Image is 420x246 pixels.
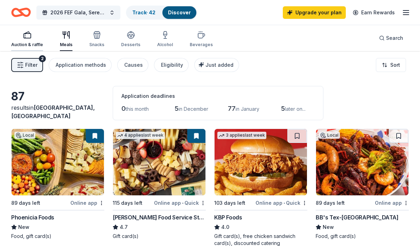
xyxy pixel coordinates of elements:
[215,129,307,195] img: Image for KBP Foods
[11,42,43,48] div: Auction & raffle
[36,6,120,20] button: 2026 FEF Gala, Serendipity: A Sweet Escape
[285,106,306,112] span: later on...
[121,42,140,48] div: Desserts
[161,61,183,69] div: Eligibility
[323,223,334,231] span: New
[113,129,206,240] a: Image for Gordon Food Service Store4 applieslast week115 days leftOnline app•Quick[PERSON_NAME] F...
[154,198,206,207] div: Online app Quick
[11,103,104,120] div: results
[11,233,104,240] div: Food, gift card(s)
[12,129,104,195] img: Image for Phoenicia Foods
[25,61,37,69] span: Filter
[126,106,149,112] span: this month
[157,28,173,51] button: Alcohol
[11,28,43,51] button: Auction & raffle
[113,199,142,207] div: 115 days left
[316,129,408,195] img: Image for BB's Tex-Orleans
[349,6,399,19] a: Earn Rewards
[60,28,72,51] button: Meals
[120,223,128,231] span: 4.7
[113,129,205,195] img: Image for Gordon Food Service Store
[386,34,403,42] span: Search
[18,223,29,231] span: New
[11,104,95,120] span: in
[316,129,409,240] a: Image for BB's Tex-OrleansLocal89 days leftOnline appBB's Tex-[GEOGRAPHIC_DATA]NewFood, gift card(s)
[205,62,233,68] span: Just added
[283,6,346,19] a: Upgrade your plan
[154,58,189,72] button: Eligibility
[228,105,236,112] span: 77
[217,132,266,139] div: 3 applies last week
[190,28,213,51] button: Beverages
[390,61,400,69] span: Sort
[89,42,104,48] div: Snacks
[11,58,43,72] button: Filter2
[316,199,345,207] div: 89 days left
[373,31,409,45] button: Search
[281,105,285,112] span: 5
[132,9,155,15] a: Track· 42
[175,105,178,112] span: 5
[316,213,399,222] div: BB's Tex-[GEOGRAPHIC_DATA]
[316,233,409,240] div: Food, gift card(s)
[11,213,54,222] div: Phoenicia Foods
[121,105,126,112] span: 0
[126,6,197,20] button: Track· 42Discover
[117,58,148,72] button: Causes
[221,223,229,231] span: 4.0
[50,8,106,17] span: 2026 FEF Gala, Serendipity: A Sweet Escape
[283,200,285,206] span: •
[168,9,191,15] a: Discover
[14,132,35,139] div: Local
[60,42,72,48] div: Meals
[49,58,112,72] button: Application methods
[190,42,213,48] div: Beverages
[11,4,31,21] a: Home
[157,42,173,48] div: Alcohol
[375,198,409,207] div: Online app
[194,58,239,72] button: Just added
[11,199,40,207] div: 89 days left
[319,132,340,139] div: Local
[113,213,206,222] div: [PERSON_NAME] Food Service Store
[121,28,140,51] button: Desserts
[11,89,104,103] div: 87
[121,92,315,100] div: Application deadlines
[214,213,242,222] div: KBP Foods
[182,200,183,206] span: •
[124,61,143,69] div: Causes
[70,198,104,207] div: Online app
[255,198,307,207] div: Online app Quick
[39,55,46,62] div: 2
[214,199,245,207] div: 103 days left
[113,233,206,240] div: Gift card(s)
[116,132,165,139] div: 4 applies last week
[236,106,259,112] span: in January
[11,104,95,120] span: [GEOGRAPHIC_DATA], [GEOGRAPHIC_DATA]
[178,106,208,112] span: in December
[89,28,104,51] button: Snacks
[56,61,106,69] div: Application methods
[376,58,406,72] button: Sort
[11,129,104,240] a: Image for Phoenicia FoodsLocal89 days leftOnline appPhoenicia FoodsNewFood, gift card(s)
